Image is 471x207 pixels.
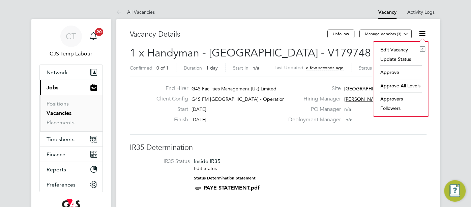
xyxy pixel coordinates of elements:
span: 20 [95,28,103,36]
a: Edit Status [194,165,217,171]
span: n/a [345,117,352,123]
button: Finance [40,147,102,162]
span: G4S Facilities Management (Uk) Limited [192,86,276,92]
label: Start [151,106,188,113]
li: Approve [377,68,425,77]
button: Manage Vendors (3) [359,30,412,38]
button: Engage Resource Center [444,180,466,202]
span: Timesheets [47,136,75,142]
a: Activity Logs [407,9,435,15]
span: [GEOGRAPHIC_DATA] [344,86,392,92]
a: CTCJS Temp Labour [39,26,103,58]
span: Network [47,69,68,76]
label: Hiring Manager [284,95,341,102]
a: All Vacancies [116,9,155,15]
label: Status [359,65,372,71]
span: [DATE] [192,106,206,112]
label: Confirmed [130,65,152,71]
label: Last Updated [274,65,303,71]
strong: Status Determination Statement [194,176,256,180]
span: 1 day [206,65,218,71]
span: 1 x Handyman - [GEOGRAPHIC_DATA] - V179748 [130,46,371,59]
button: Timesheets [40,132,102,147]
label: Deployment Manager [284,116,341,123]
span: G4S FM [GEOGRAPHIC_DATA] - Operational [192,96,288,102]
label: PO Manager [284,106,341,113]
li: Update Status [377,54,425,64]
button: Unfollow [327,30,354,38]
label: Site [284,85,341,92]
h3: Vacancy Details [130,30,327,39]
span: a few seconds ago [306,65,344,71]
li: Edit Vacancy [377,45,425,54]
span: n/a [253,65,259,71]
span: Finance [47,151,65,158]
span: Inside IR35 [194,158,220,164]
label: Client Config [151,95,188,102]
a: Positions [47,100,69,107]
label: Duration [184,65,202,71]
label: End Hirer [151,85,188,92]
a: Vacancy [378,9,396,15]
button: Jobs [40,80,102,95]
a: Placements [47,119,75,126]
label: Finish [151,116,188,123]
button: Network [40,65,102,80]
span: CT [66,32,76,41]
span: CJS Temp Labour [39,50,103,58]
li: Approvers [377,94,425,103]
h3: IR35 Determination [130,143,426,153]
span: Preferences [47,181,76,188]
label: Start In [233,65,248,71]
div: Jobs [40,95,102,131]
li: Followers [377,103,425,113]
span: 0 of 1 [156,65,169,71]
i: e [420,46,425,52]
a: Vacancies [47,110,71,116]
button: Preferences [40,177,102,192]
span: n/a [344,106,351,112]
a: PAYE STATEMENT.pdf [204,184,260,191]
span: [PERSON_NAME] [344,96,383,102]
li: Approve All Levels [377,81,425,90]
span: [DATE] [192,117,206,123]
button: Reports [40,162,102,177]
span: Reports [47,166,66,173]
label: IR35 Status [137,158,190,165]
span: Jobs [47,84,58,91]
a: 20 [87,26,100,47]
